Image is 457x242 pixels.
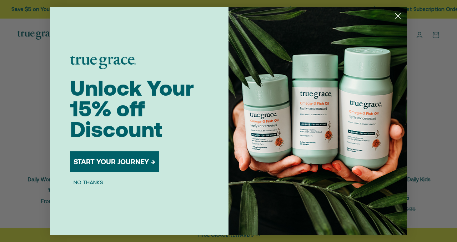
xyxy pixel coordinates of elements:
span: Unlock Your 15% off Discount [70,76,194,142]
img: logo placeholder [70,56,136,69]
button: Close dialog [392,10,404,22]
button: NO THANKS [70,178,107,186]
img: 098727d5-50f8-4f9b-9554-844bb8da1403.jpeg [228,7,407,235]
button: START YOUR JOURNEY → [70,151,159,172]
